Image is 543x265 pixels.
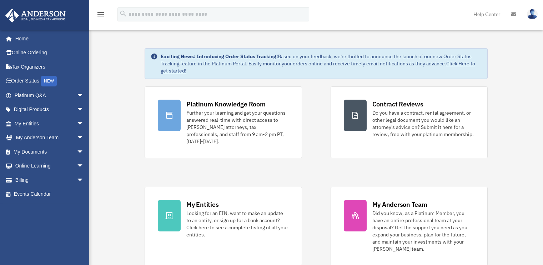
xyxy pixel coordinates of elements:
div: Contract Reviews [372,100,423,109]
a: Online Ordering [5,46,95,60]
img: Anderson Advisors Platinum Portal [3,9,68,22]
a: Order StatusNEW [5,74,95,89]
div: Do you have a contract, rental agreement, or other legal document you would like an attorney's ad... [372,109,474,138]
a: Contract Reviews Do you have a contract, rental agreement, or other legal document you would like... [331,86,488,158]
span: arrow_drop_down [77,173,91,187]
div: Platinum Knowledge Room [186,100,266,109]
a: Billingarrow_drop_down [5,173,95,187]
a: My Entitiesarrow_drop_down [5,116,95,131]
a: Tax Organizers [5,60,95,74]
div: My Anderson Team [372,200,427,209]
i: menu [96,10,105,19]
a: My Documentsarrow_drop_down [5,145,95,159]
a: Home [5,31,91,46]
i: search [119,10,127,17]
span: arrow_drop_down [77,159,91,174]
div: NEW [41,76,57,86]
span: arrow_drop_down [77,131,91,145]
a: Digital Productsarrow_drop_down [5,102,95,117]
div: Did you know, as a Platinum Member, you have an entire professional team at your disposal? Get th... [372,210,474,252]
div: Looking for an EIN, want to make an update to an entity, or sign up for a bank account? Click her... [186,210,288,238]
a: Events Calendar [5,187,95,201]
a: menu [96,12,105,19]
a: Online Learningarrow_drop_down [5,159,95,173]
span: arrow_drop_down [77,88,91,103]
a: Platinum Q&Aarrow_drop_down [5,88,95,102]
img: User Pic [527,9,538,19]
div: Based on your feedback, we're thrilled to announce the launch of our new Order Status Tracking fe... [161,53,482,74]
span: arrow_drop_down [77,102,91,117]
a: Platinum Knowledge Room Further your learning and get your questions answered real-time with dire... [145,86,302,158]
div: My Entities [186,200,218,209]
a: My Anderson Teamarrow_drop_down [5,131,95,145]
span: arrow_drop_down [77,145,91,159]
strong: Exciting News: Introducing Order Status Tracking! [161,53,278,60]
span: arrow_drop_down [77,116,91,131]
div: Further your learning and get your questions answered real-time with direct access to [PERSON_NAM... [186,109,288,145]
a: Click Here to get started! [161,60,475,74]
